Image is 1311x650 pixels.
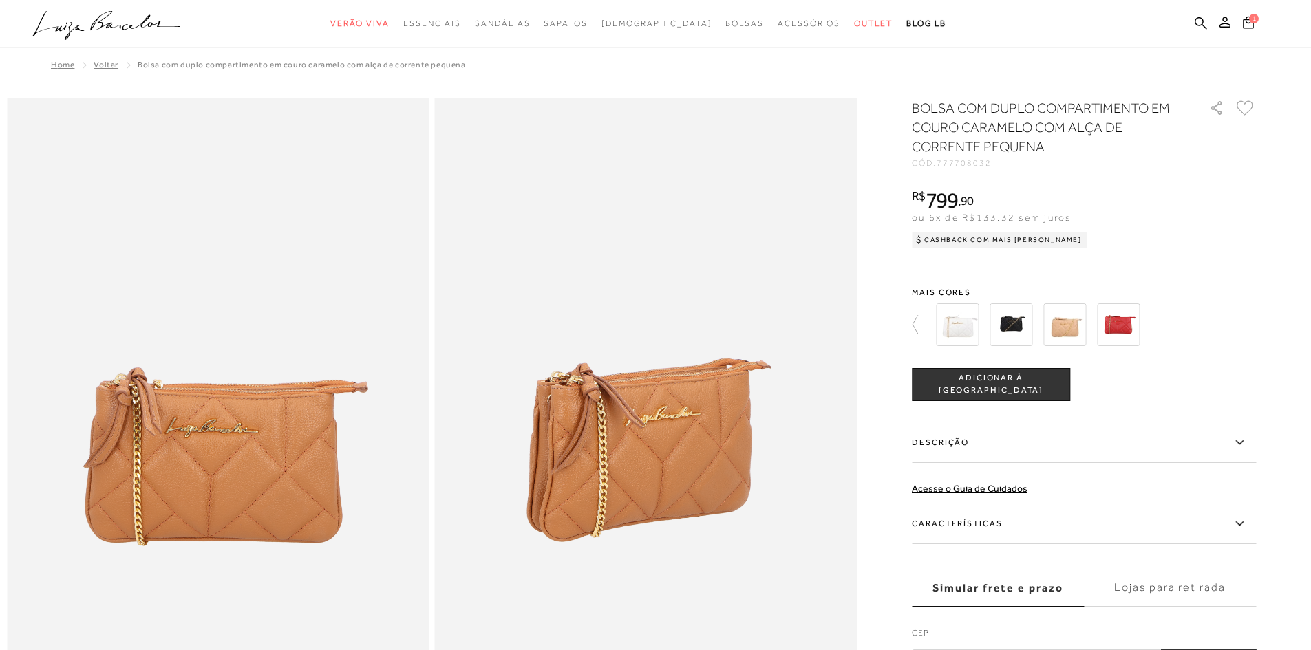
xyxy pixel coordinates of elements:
span: 799 [926,188,958,213]
span: ou 6x de R$133,32 sem juros [912,212,1071,223]
label: Lojas para retirada [1084,570,1256,607]
a: categoryNavScreenReaderText [854,11,893,36]
img: Bolsa pequena dupla tira corrente preta [990,303,1032,346]
a: BLOG LB [906,11,946,36]
a: categoryNavScreenReaderText [330,11,390,36]
i: R$ [912,190,926,202]
i: , [958,195,974,207]
span: Mais cores [912,288,1256,296]
a: Home [51,60,74,69]
button: ADICIONAR À [GEOGRAPHIC_DATA] [912,368,1070,401]
img: Bolsa pequena dupla tira corrente off-white [936,303,979,346]
span: BOLSA COM DUPLO COMPARTIMENTO EM COURO CARAMELO COM ALÇA DE CORRENTE PEQUENA [138,60,466,69]
div: CÓD: [912,159,1187,167]
a: categoryNavScreenReaderText [475,11,530,36]
label: Simular frete e prazo [912,570,1084,607]
span: Sandálias [475,19,530,28]
a: categoryNavScreenReaderText [403,11,461,36]
div: Cashback com Mais [PERSON_NAME] [912,232,1087,248]
button: 1 [1239,15,1258,34]
span: 90 [961,193,974,208]
img: BOLSA PEQUENA DUPLA TIRA CORRENTE VERMELHO PIMENTA [1097,303,1140,346]
span: ADICIONAR À [GEOGRAPHIC_DATA] [913,372,1069,396]
span: [DEMOGRAPHIC_DATA] [601,19,712,28]
span: Verão Viva [330,19,390,28]
a: categoryNavScreenReaderText [778,11,840,36]
span: Acessórios [778,19,840,28]
span: Sapatos [544,19,587,28]
a: Acesse o Guia de Cuidados [912,483,1027,494]
label: Características [912,504,1256,544]
h1: BOLSA COM DUPLO COMPARTIMENTO EM COURO CARAMELO COM ALÇA DE CORRENTE PEQUENA [912,98,1170,156]
a: noSubCategoriesText [601,11,712,36]
span: Outlet [854,19,893,28]
span: 777708032 [937,158,992,168]
a: categoryNavScreenReaderText [725,11,764,36]
img: Bolsa pequena dupla tira corrente rosé [1043,303,1086,346]
span: 1 [1249,14,1259,23]
span: Bolsas [725,19,764,28]
label: Descrição [912,423,1256,463]
span: BLOG LB [906,19,946,28]
span: Essenciais [403,19,461,28]
a: Voltar [94,60,118,69]
a: categoryNavScreenReaderText [544,11,587,36]
label: CEP [912,627,1256,646]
